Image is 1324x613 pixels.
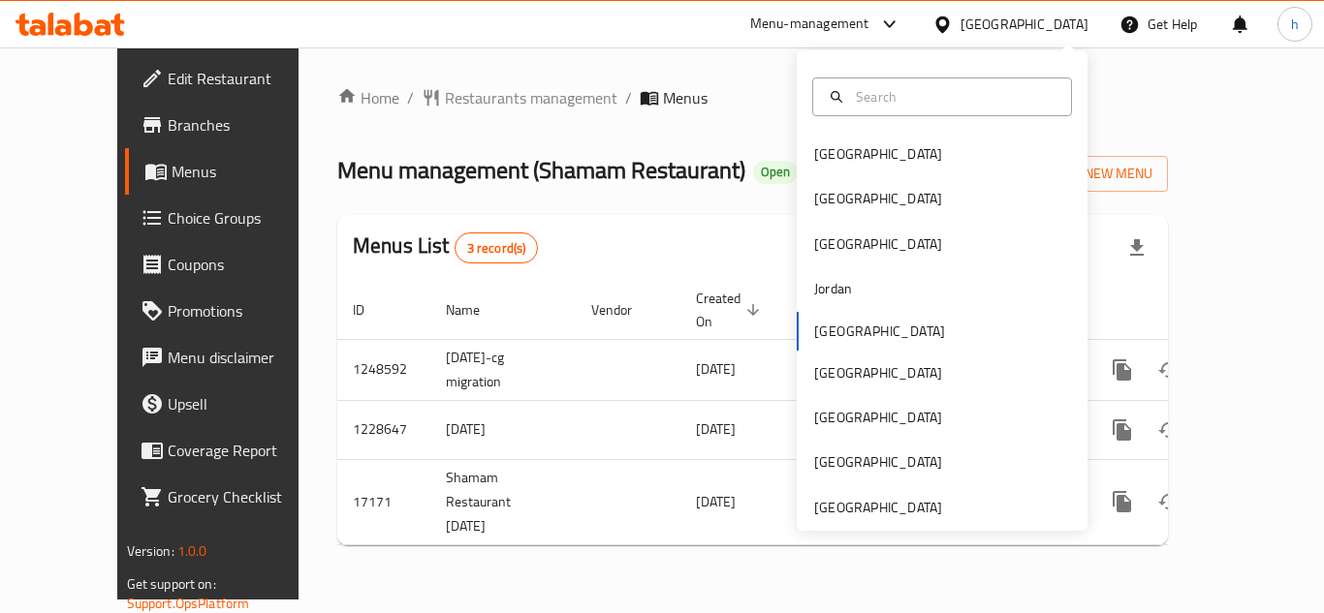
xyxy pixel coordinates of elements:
[168,346,323,369] span: Menu disclaimer
[337,86,399,109] a: Home
[177,538,207,564] span: 1.0.0
[1018,156,1168,192] button: Add New Menu
[353,231,538,263] h2: Menus List
[407,86,414,109] li: /
[168,439,323,462] span: Coverage Report
[750,13,869,36] div: Menu-management
[1146,347,1192,393] button: Change Status
[814,233,942,255] div: [GEOGRAPHIC_DATA]
[814,497,942,518] div: [GEOGRAPHIC_DATA]
[455,232,539,263] div: Total records count
[337,339,430,400] td: 1248592
[125,427,338,474] a: Coverage Report
[814,188,942,209] div: [GEOGRAPHIC_DATA]
[172,160,323,183] span: Menus
[1099,347,1146,393] button: more
[125,102,338,148] a: Branches
[430,339,576,400] td: [DATE]-cg migration
[168,206,323,230] span: Choice Groups
[696,416,736,442] span: [DATE]
[430,400,576,459] td: [DATE]
[814,278,852,299] div: Jordan
[961,14,1088,35] div: [GEOGRAPHIC_DATA]
[814,451,942,473] div: [GEOGRAPHIC_DATA]
[127,571,216,597] span: Get support on:
[125,148,338,195] a: Menus
[125,55,338,102] a: Edit Restaurant
[125,288,338,334] a: Promotions
[456,239,538,258] span: 3 record(s)
[168,485,323,508] span: Grocery Checklist
[445,86,617,109] span: Restaurants management
[814,362,942,383] div: [GEOGRAPHIC_DATA]
[591,298,657,322] span: Vendor
[337,400,430,459] td: 1228647
[446,298,505,322] span: Name
[337,459,430,544] td: 17171
[663,86,708,109] span: Menus
[125,474,338,520] a: Grocery Checklist
[625,86,632,109] li: /
[337,86,1168,109] nav: breadcrumb
[125,241,338,288] a: Coupons
[1146,407,1192,453] button: Change Status
[125,381,338,427] a: Upsell
[1099,407,1146,453] button: more
[125,334,338,381] a: Menu disclaimer
[753,161,798,184] div: Open
[696,356,736,382] span: [DATE]
[168,113,323,137] span: Branches
[337,148,745,192] span: Menu management ( Shamam Restaurant )
[814,407,942,428] div: [GEOGRAPHIC_DATA]
[1033,162,1152,186] span: Add New Menu
[696,287,766,333] span: Created On
[168,392,323,415] span: Upsell
[168,67,323,90] span: Edit Restaurant
[1099,478,1146,525] button: more
[422,86,617,109] a: Restaurants management
[168,253,323,276] span: Coupons
[125,195,338,241] a: Choice Groups
[1291,14,1299,35] span: h
[848,86,1059,107] input: Search
[1114,225,1160,271] div: Export file
[696,489,736,514] span: [DATE]
[430,459,576,544] td: Shamam Restaurant [DATE]
[1146,478,1192,525] button: Change Status
[168,299,323,322] span: Promotions
[814,143,942,165] div: [GEOGRAPHIC_DATA]
[753,164,798,180] span: Open
[127,538,174,564] span: Version:
[353,298,390,322] span: ID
